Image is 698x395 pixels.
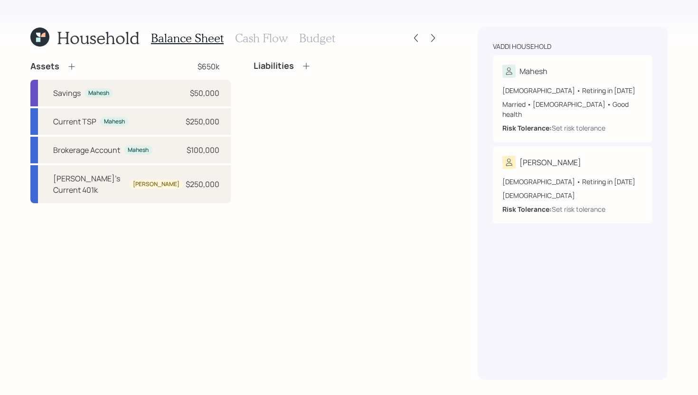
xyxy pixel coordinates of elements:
div: [PERSON_NAME] [133,180,179,188]
div: Married • [DEMOGRAPHIC_DATA] • Good health [502,99,643,119]
b: Risk Tolerance: [502,205,552,214]
div: Brokerage Account [53,144,120,156]
div: Vaddi household [493,42,551,51]
div: Set risk tolerance [552,123,605,133]
div: $250,000 [186,116,219,127]
div: Mahesh [104,118,125,126]
div: $50,000 [190,87,219,99]
div: $100,000 [187,144,219,156]
div: Mahesh [519,66,547,77]
div: $250,000 [186,179,219,190]
div: [PERSON_NAME] [519,157,581,168]
h4: Assets [30,61,59,72]
div: Mahesh [88,89,109,97]
h3: Budget [299,31,335,45]
h1: Household [57,28,140,48]
div: [DEMOGRAPHIC_DATA] • Retiring in [DATE] [502,177,643,187]
h3: Balance Sheet [151,31,224,45]
div: Current TSP [53,116,96,127]
div: [PERSON_NAME]'s Current 401k [53,173,125,196]
h4: Liabilities [254,61,294,71]
div: Savings [53,87,81,99]
div: [DEMOGRAPHIC_DATA] [502,190,643,200]
b: Risk Tolerance: [502,123,552,132]
h3: Cash Flow [235,31,288,45]
div: Mahesh [128,146,149,154]
div: $650k [198,61,219,72]
div: [DEMOGRAPHIC_DATA] • Retiring in [DATE] [502,85,643,95]
div: Set risk tolerance [552,204,605,214]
